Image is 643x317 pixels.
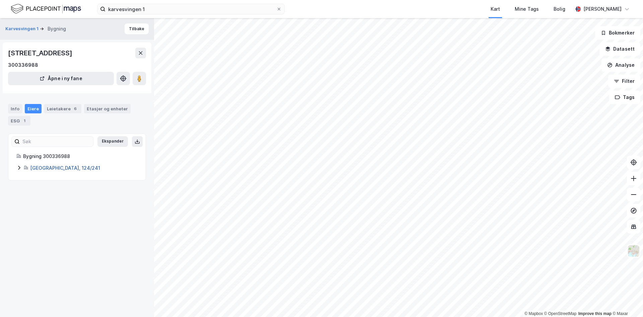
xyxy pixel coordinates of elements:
div: Bygning 300336988 [23,152,138,160]
div: Etasjer og enheter [87,106,128,112]
button: Analyse [601,58,640,72]
a: Improve this map [578,311,612,316]
button: Ekspander [97,136,128,147]
img: Z [627,245,640,257]
div: 6 [72,105,79,112]
div: Kart [491,5,500,13]
div: [STREET_ADDRESS] [8,48,74,58]
div: Leietakere [44,104,81,113]
div: Eiere [25,104,42,113]
a: Mapbox [524,311,543,316]
button: Bokmerker [595,26,640,40]
div: Bygning [48,25,66,33]
button: Åpne i ny fane [8,72,114,85]
img: logo.f888ab2527a4732fd821a326f86c7f29.svg [11,3,81,15]
button: Datasett [599,42,640,56]
div: [PERSON_NAME] [583,5,622,13]
input: Søk på adresse, matrikkel, gårdeiere, leietakere eller personer [105,4,276,14]
a: [GEOGRAPHIC_DATA], 124/241 [30,165,100,171]
div: 300336988 [8,61,38,69]
button: Karvesvingen 1 [5,25,40,32]
button: Filter [608,74,640,88]
div: Mine Tags [515,5,539,13]
div: 1 [21,117,28,124]
div: ESG [8,116,30,125]
button: Tags [609,91,640,104]
a: OpenStreetMap [544,311,577,316]
button: Tilbake [125,23,149,34]
input: Søk [20,137,93,147]
div: Bolig [554,5,565,13]
div: Info [8,104,22,113]
iframe: Chat Widget [610,285,643,317]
